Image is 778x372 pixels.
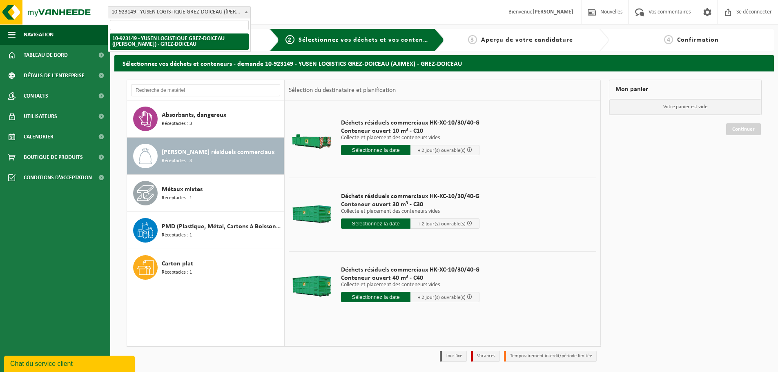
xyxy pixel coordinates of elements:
[127,212,284,249] button: PMD (Plastique, Métal, Cartons à Boissons) (entreprises) Réceptacles : 1
[341,201,423,208] font: Conteneur ouvert 30 m³ - C30
[108,7,250,18] span: 10-923149 - YUSEN LOGISTIQUE GREZ-DOICEAU (AJIMEX) - GREZ-DOICEAU
[24,134,54,140] font: Calendrier
[162,196,192,200] font: Réceptacles : 1
[162,223,317,230] font: PMD (Plastique, Métal, Cartons à Boissons) (entreprises)
[508,9,533,15] font: Bienvenue
[162,158,192,163] font: Réceptacles : 3
[127,100,284,138] button: Absorbants, dangereux Réceptacles : 3
[341,145,410,155] input: Sélectionnez la date
[289,87,396,94] font: Sélection du destinataire et planification
[732,127,755,132] font: Continuer
[162,233,192,238] font: Réceptacles : 1
[418,295,466,300] font: + 2 jour(s) ouvrable(s)
[600,9,622,15] font: Nouvelles
[131,84,280,96] input: Recherche de matériel
[162,261,193,267] font: Carton plat
[24,114,57,120] font: Utilisateurs
[24,175,92,181] font: Conditions d'acceptation
[24,32,54,38] font: Navigation
[418,221,466,227] font: + 2 jour(s) ouvrable(s)
[288,37,292,43] font: 2
[162,270,192,275] font: Réceptacles : 1
[162,121,192,126] font: Réceptacles : 3
[341,267,479,273] font: Déchets résiduels commerciaux HK-XC-10/30/40-G
[510,354,592,359] font: Temporairement interdit/période limitée
[649,9,691,15] font: Vos commentaires
[4,354,136,372] iframe: widget de discussion
[24,52,68,58] font: Tableau de bord
[341,193,479,200] font: Déchets résiduels commerciaux HK-XC-10/30/40-G
[111,9,307,15] font: 10-923149 - YUSEN LOGISTIQUE GREZ-DOICEAU ([PERSON_NAME]) - GREZ-DOICEAU
[341,282,440,288] font: Collecte et placement des conteneurs vides
[127,249,284,286] button: Carton plat Réceptacles : 1
[162,112,226,118] font: Absorbants, dangereux
[663,104,707,109] font: Votre panier est vide
[341,135,440,141] font: Collecte et placement des conteneurs vides
[533,9,573,15] font: [PERSON_NAME]
[341,208,440,214] font: Collecte et placement des conteneurs vides
[112,36,225,47] font: 10-923149 - YUSEN LOGISTIQUE GREZ-DOICEAU ([PERSON_NAME]) - GREZ-DOICEAU
[667,37,671,43] font: 4
[726,123,761,135] a: Continuer
[24,93,48,99] font: Contacts
[127,138,284,175] button: [PERSON_NAME] résiduels commerciaux Réceptacles : 3
[341,120,479,126] font: Déchets résiduels commerciaux HK-XC-10/30/40-G
[162,186,203,193] font: Métaux mixtes
[736,9,772,15] font: Se déconnecter
[418,148,466,153] font: + 2 jour(s) ouvrable(s)
[341,128,423,134] font: Conteneur ouvert 10 m³ - C10
[123,61,462,67] font: Sélectionnez vos déchets et conteneurs - demande 10-923149 - YUSEN LOGISTICS GREZ-DOICEAU (AJIMEX...
[470,37,474,43] font: 3
[127,175,284,212] button: Métaux mixtes Réceptacles : 1
[477,354,495,359] font: Vacances
[341,292,410,302] input: Sélectionnez la date
[299,37,437,43] font: Sélectionnez vos déchets et vos conteneurs
[24,73,85,79] font: Détails de l'entreprise
[481,37,573,43] font: Aperçu de votre candidature
[446,354,462,359] font: Jour fixe
[615,86,648,93] font: Mon panier
[108,6,251,18] span: 10-923149 - YUSEN LOGISTIQUE GREZ-DOICEAU (AJIMEX) - GREZ-DOICEAU
[162,149,274,156] font: [PERSON_NAME] résiduels commerciaux
[341,275,423,281] font: Conteneur ouvert 40 m³ - C40
[341,218,410,229] input: Sélectionnez la date
[24,154,83,160] font: Boutique de produits
[677,37,719,43] font: Confirmation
